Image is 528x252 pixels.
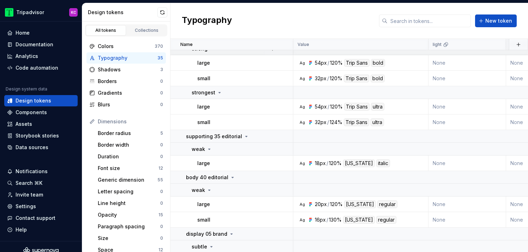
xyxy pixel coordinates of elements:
[160,78,163,84] div: 0
[428,55,506,71] td: None
[16,215,55,222] div: Contact support
[160,130,163,136] div: 5
[388,14,471,27] input: Search in tokens...
[158,165,163,171] div: 12
[315,59,327,67] div: 54px
[4,189,78,200] a: Invite team
[16,97,51,104] div: Design tokens
[344,59,370,67] div: Trip Sans
[98,89,160,96] div: Gradients
[16,168,48,175] div: Notifications
[95,186,166,197] a: Letter spacing0
[71,10,76,15] div: KC
[95,128,166,139] a: Border radius5
[315,118,326,126] div: 32px
[4,51,78,62] a: Analytics
[376,216,396,224] div: regular
[160,189,163,194] div: 0
[98,141,160,148] div: Border width
[98,118,163,125] div: Dimensions
[16,9,44,16] div: Tripadvisor
[475,14,517,27] button: New token
[344,75,369,82] div: Trip Sans
[6,86,47,92] div: Design system data
[315,216,326,224] div: 16px
[95,174,166,186] a: Generic dimension55
[98,66,160,73] div: Shadows
[327,75,329,82] div: /
[16,121,32,128] div: Assets
[344,103,370,111] div: Trip Sans
[428,197,506,212] td: None
[86,99,166,110] a: Blurs0
[428,115,506,130] td: None
[160,224,163,229] div: 0
[5,8,13,17] img: 0ed0e8b8-9446-497d-bad0-376821b19aa5.png
[299,76,305,81] div: Ag
[298,42,309,47] p: Value
[86,41,166,52] a: Colors370
[95,233,166,244] a: Size0
[428,212,506,228] td: None
[16,144,48,151] div: Data sources
[197,75,210,82] p: small
[433,42,442,47] p: light
[98,54,157,61] div: Typography
[197,160,210,167] p: large
[330,118,342,126] div: 124%
[95,221,166,232] a: Paragraph spacing0
[98,188,160,195] div: Letter spacing
[197,59,210,66] p: large
[98,130,160,137] div: Border radius
[315,103,327,111] div: 54px
[315,159,326,167] div: 18px
[330,59,343,67] div: 120%
[4,95,78,106] a: Design tokens
[95,139,166,151] a: Border width0
[16,29,30,36] div: Home
[160,90,163,96] div: 0
[157,55,163,61] div: 35
[98,235,160,242] div: Size
[160,235,163,241] div: 0
[371,75,385,82] div: bold
[4,107,78,118] a: Components
[160,67,163,72] div: 3
[16,191,43,198] div: Invite team
[160,142,163,148] div: 0
[428,99,506,115] td: None
[86,87,166,99] a: Gradients0
[160,102,163,107] div: 0
[326,159,328,167] div: /
[16,180,42,187] div: Search ⌘K
[299,201,305,207] div: Ag
[98,223,160,230] div: Paragraph spacing
[329,159,342,167] div: 120%
[160,154,163,159] div: 0
[343,159,375,167] div: [US_STATE]
[182,14,232,27] h2: Typography
[371,118,384,126] div: ultra
[192,146,205,153] p: weak
[197,119,210,126] p: small
[485,17,512,24] span: New token
[88,28,124,33] div: All tokens
[377,200,397,208] div: regular
[95,198,166,209] a: Line height0
[86,52,166,64] a: Typography35
[4,27,78,39] a: Home
[16,132,59,139] div: Storybook stories
[299,160,305,166] div: Ag
[299,104,305,110] div: Ag
[98,176,157,183] div: Generic dimension
[197,216,210,223] p: small
[4,130,78,141] a: Storybook stories
[180,42,193,47] p: Name
[428,71,506,86] td: None
[98,43,155,50] div: Colors
[4,224,78,235] button: Help
[88,9,157,16] div: Design tokens
[98,78,160,85] div: Borders
[4,118,78,130] a: Assets
[98,101,160,108] div: Blurs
